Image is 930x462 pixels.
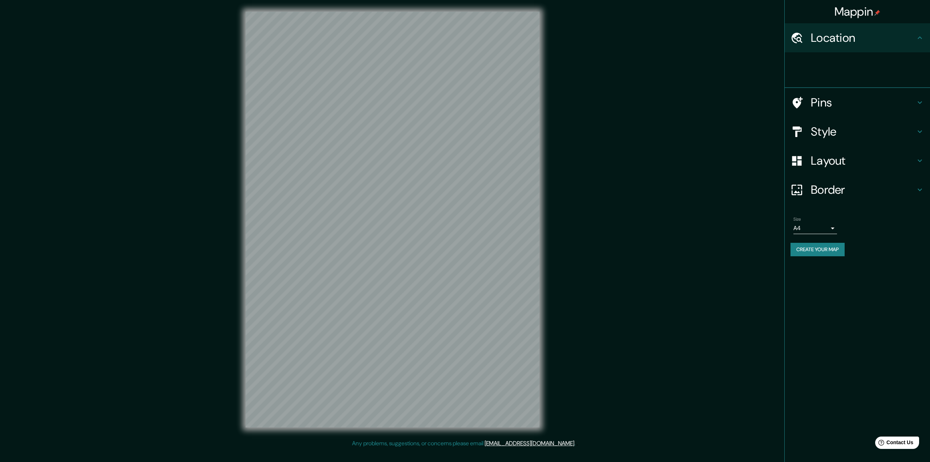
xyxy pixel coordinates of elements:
[785,88,930,117] div: Pins
[811,153,915,168] h4: Layout
[811,182,915,197] h4: Border
[485,439,574,447] a: [EMAIL_ADDRESS][DOMAIN_NAME]
[785,175,930,204] div: Border
[811,31,915,45] h4: Location
[352,439,575,448] p: Any problems, suggestions, or concerns please email .
[577,439,578,448] div: .
[834,4,881,19] h4: Mappin
[874,10,880,16] img: pin-icon.png
[793,222,837,234] div: A4
[785,146,930,175] div: Layout
[811,124,915,139] h4: Style
[811,95,915,110] h4: Pins
[575,439,577,448] div: .
[865,434,922,454] iframe: Help widget launcher
[790,243,845,256] button: Create your map
[785,23,930,52] div: Location
[785,117,930,146] div: Style
[793,216,801,222] label: Size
